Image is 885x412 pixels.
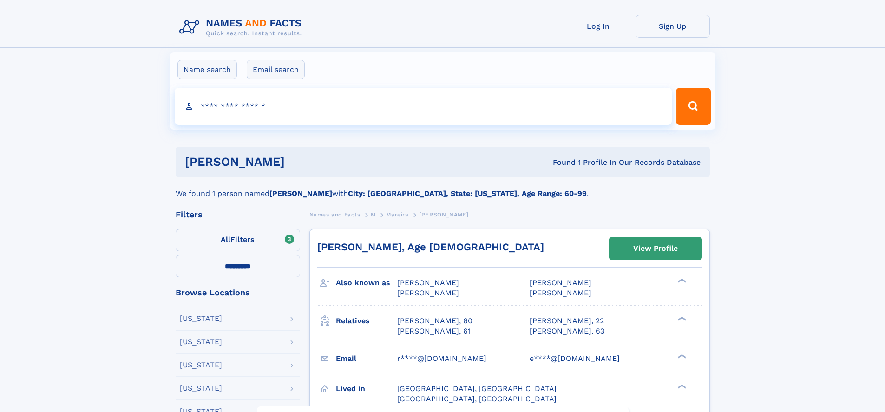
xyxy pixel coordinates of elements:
[269,189,332,198] b: [PERSON_NAME]
[675,315,687,321] div: ❯
[675,278,687,284] div: ❯
[397,316,472,326] a: [PERSON_NAME], 60
[175,88,672,125] input: search input
[397,326,471,336] a: [PERSON_NAME], 61
[675,353,687,359] div: ❯
[180,385,222,392] div: [US_STATE]
[419,157,701,168] div: Found 1 Profile In Our Records Database
[176,288,300,297] div: Browse Locations
[309,209,361,220] a: Names and Facts
[336,313,397,329] h3: Relatives
[336,381,397,397] h3: Lived in
[675,383,687,389] div: ❯
[176,15,309,40] img: Logo Names and Facts
[397,288,459,297] span: [PERSON_NAME]
[397,394,557,403] span: [GEOGRAPHIC_DATA], [GEOGRAPHIC_DATA]
[221,235,230,244] span: All
[636,15,710,38] a: Sign Up
[176,229,300,251] label: Filters
[530,278,591,287] span: [PERSON_NAME]
[371,209,376,220] a: M
[561,15,636,38] a: Log In
[676,88,710,125] button: Search Button
[180,338,222,346] div: [US_STATE]
[530,326,604,336] a: [PERSON_NAME], 63
[397,278,459,287] span: [PERSON_NAME]
[386,211,408,218] span: Mareira
[247,60,305,79] label: Email search
[397,384,557,393] span: [GEOGRAPHIC_DATA], [GEOGRAPHIC_DATA]
[180,361,222,369] div: [US_STATE]
[177,60,237,79] label: Name search
[530,288,591,297] span: [PERSON_NAME]
[317,241,544,253] a: [PERSON_NAME], Age [DEMOGRAPHIC_DATA]
[336,351,397,366] h3: Email
[176,210,300,219] div: Filters
[348,189,587,198] b: City: [GEOGRAPHIC_DATA], State: [US_STATE], Age Range: 60-99
[610,237,701,260] a: View Profile
[336,275,397,291] h3: Also known as
[180,315,222,322] div: [US_STATE]
[530,316,604,326] a: [PERSON_NAME], 22
[419,211,469,218] span: [PERSON_NAME]
[176,177,710,199] div: We found 1 person named with .
[371,211,376,218] span: M
[386,209,408,220] a: Mareira
[185,156,419,168] h1: [PERSON_NAME]
[633,238,678,259] div: View Profile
